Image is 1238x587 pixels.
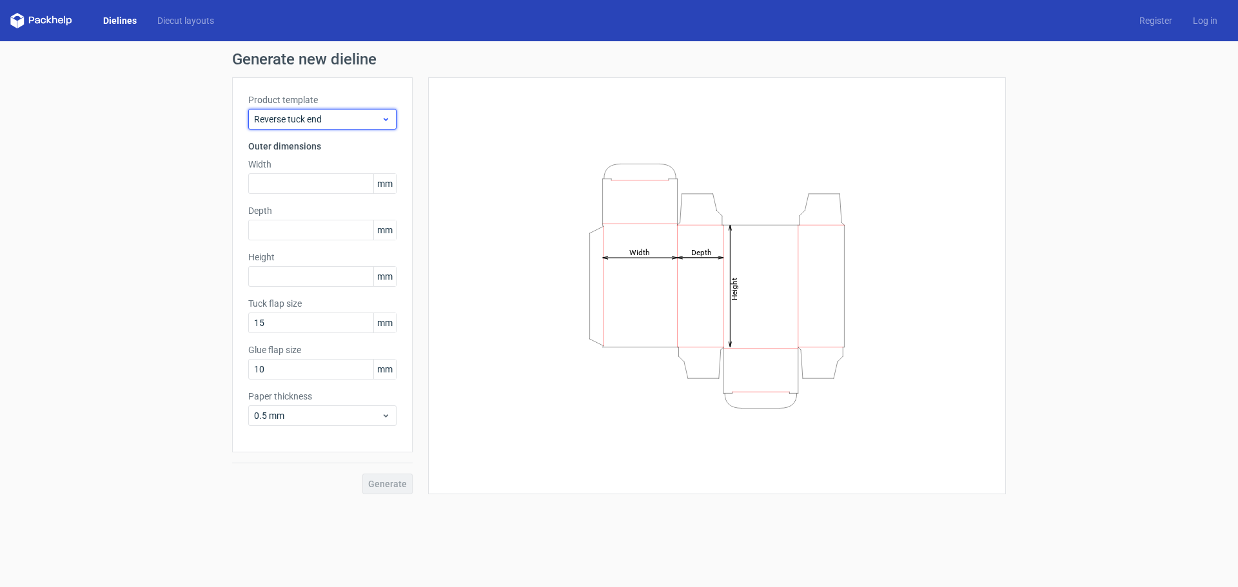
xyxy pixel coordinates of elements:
label: Width [248,158,397,171]
label: Depth [248,204,397,217]
label: Tuck flap size [248,297,397,310]
a: Dielines [93,14,147,27]
h3: Outer dimensions [248,140,397,153]
span: mm [373,174,396,193]
h1: Generate new dieline [232,52,1006,67]
label: Paper thickness [248,390,397,403]
label: Product template [248,93,397,106]
tspan: Height [730,277,739,300]
span: mm [373,360,396,379]
tspan: Depth [691,247,712,256]
a: Register [1129,14,1183,27]
label: Height [248,251,397,264]
span: mm [373,313,396,332]
a: Log in [1183,14,1228,27]
span: mm [373,267,396,286]
label: Glue flap size [248,343,397,356]
span: mm [373,220,396,240]
span: 0.5 mm [254,409,381,422]
tspan: Width [629,247,650,256]
span: Reverse tuck end [254,113,381,126]
a: Diecut layouts [147,14,224,27]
